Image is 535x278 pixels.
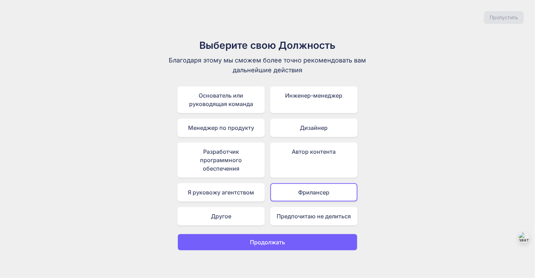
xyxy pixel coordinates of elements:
div: Предпочитаю не делиться [270,207,357,225]
p: Продолжать [250,238,285,246]
p: Благодаря этому мы сможем более точно рекомендовать вам дальнейшие действия [149,55,386,75]
div: Разработчик программного обеспечения [178,143,265,178]
div: Дизайнер [270,119,357,137]
h1: Выберите свою Должность [149,38,386,53]
div: Фрилансер [270,183,357,201]
div: Менеджер по продукту [178,119,265,137]
div: Другое [178,207,265,225]
button: Пропустить [484,11,524,24]
div: Инженер-менеджер [270,86,357,113]
div: Основатель или руководящая команда [178,86,265,113]
div: Автор контента [270,143,357,178]
div: Я руковожу агентством [178,183,265,201]
button: Продолжать [178,234,357,251]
